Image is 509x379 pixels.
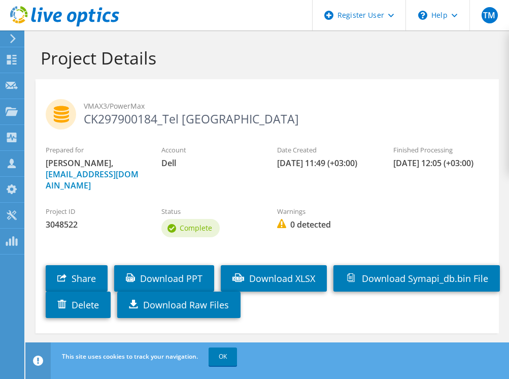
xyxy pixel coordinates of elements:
[418,11,427,20] svg: \n
[62,352,198,361] span: This site uses cookies to track your navigation.
[277,145,372,155] label: Date Created
[277,206,372,216] label: Warnings
[46,99,489,124] h2: CK297900184_Tel [GEOGRAPHIC_DATA]
[277,219,372,230] span: 0 detected
[393,145,489,155] label: Finished Processing
[393,157,489,169] span: [DATE] 12:05 (+03:00)
[161,157,257,169] span: Dell
[46,219,141,230] span: 3048522
[46,157,141,191] span: [PERSON_NAME],
[482,7,498,23] span: TM
[161,206,257,216] label: Status
[41,47,489,69] h1: Project Details
[180,223,212,233] span: Complete
[221,265,327,292] a: Download XLSX
[209,348,237,366] a: OK
[46,292,111,318] a: Delete
[117,292,241,318] a: Download Raw Files
[46,265,108,292] a: Share
[161,145,257,155] label: Account
[333,265,500,292] a: Download Symapi_db.bin File
[277,157,372,169] span: [DATE] 11:49 (+03:00)
[46,169,139,191] a: [EMAIL_ADDRESS][DOMAIN_NAME]
[84,101,489,112] span: VMAX3/PowerMax
[114,265,214,292] a: Download PPT
[46,145,141,155] label: Prepared for
[46,206,141,216] label: Project ID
